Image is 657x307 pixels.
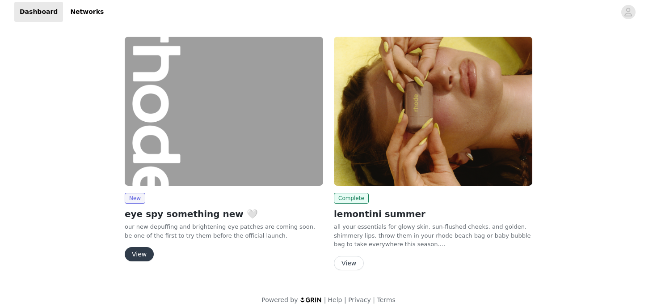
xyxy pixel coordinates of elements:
[125,222,323,240] p: our new depuffing and brightening eye patches are coming soon. be one of the first to try them be...
[348,296,371,303] a: Privacy
[373,296,375,303] span: |
[125,251,154,258] a: View
[328,296,342,303] a: Help
[65,2,109,22] a: Networks
[14,2,63,22] a: Dashboard
[324,296,326,303] span: |
[334,37,532,186] img: rhode skin
[261,296,298,303] span: Powered by
[334,256,364,270] button: View
[334,207,532,221] h2: lemontini summer
[377,296,395,303] a: Terms
[125,193,145,204] span: New
[125,207,323,221] h2: eye spy something new 🤍
[334,193,369,204] span: Complete
[125,37,323,186] img: rhode skin
[624,5,632,19] div: avatar
[334,260,364,267] a: View
[125,247,154,261] button: View
[300,297,322,303] img: logo
[334,222,532,249] p: all your essentials for glowy skin, sun-flushed cheeks, and golden, shimmery lips. throw them in ...
[344,296,346,303] span: |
